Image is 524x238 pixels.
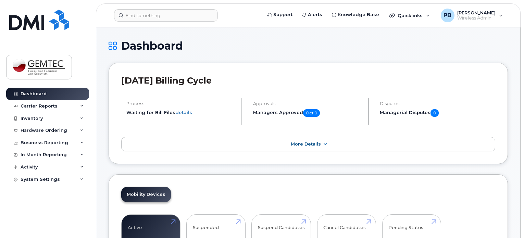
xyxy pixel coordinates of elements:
li: Waiting for Bill Files [126,109,236,116]
h5: Managers Approved [253,109,362,117]
h4: Process [126,101,236,106]
h4: Disputes [380,101,495,106]
span: 0 [431,109,439,117]
a: details [175,110,192,115]
h4: Approvals [253,101,362,106]
h2: [DATE] Billing Cycle [121,75,495,86]
a: Mobility Devices [121,187,171,202]
span: 0 of 0 [303,109,320,117]
span: More Details [291,141,321,147]
h5: Managerial Disputes [380,109,495,117]
h1: Dashboard [109,40,508,52]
